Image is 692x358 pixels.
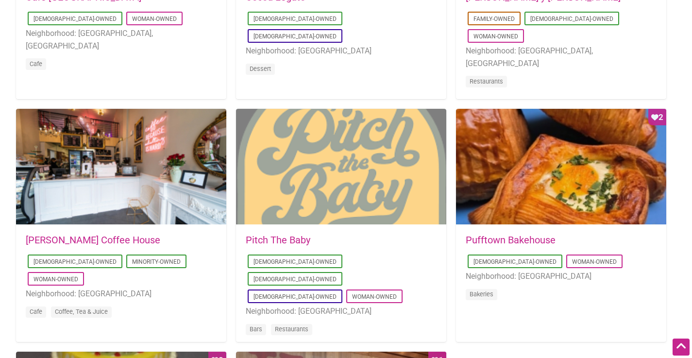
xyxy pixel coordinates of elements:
[246,305,437,318] li: Neighborhood: [GEOGRAPHIC_DATA]
[466,45,657,69] li: Neighborhood: [GEOGRAPHIC_DATA], [GEOGRAPHIC_DATA]
[26,27,217,52] li: Neighborhood: [GEOGRAPHIC_DATA], [GEOGRAPHIC_DATA]
[253,258,337,265] a: [DEMOGRAPHIC_DATA]-Owned
[275,325,308,333] a: Restaurants
[250,325,262,333] a: Bars
[470,290,493,298] a: Bakeries
[30,308,42,315] a: Cafe
[470,78,503,85] a: Restaurants
[34,16,117,22] a: [DEMOGRAPHIC_DATA]-Owned
[473,33,518,40] a: Woman-Owned
[572,258,617,265] a: Woman-Owned
[132,16,177,22] a: Woman-Owned
[253,293,337,300] a: [DEMOGRAPHIC_DATA]-Owned
[246,45,437,57] li: Neighborhood: [GEOGRAPHIC_DATA]
[34,258,117,265] a: [DEMOGRAPHIC_DATA]-Owned
[530,16,613,22] a: [DEMOGRAPHIC_DATA]-Owned
[26,234,160,246] a: [PERSON_NAME] Coffee House
[466,270,657,283] li: Neighborhood: [GEOGRAPHIC_DATA]
[30,60,42,68] a: Cafe
[246,234,310,246] a: Pitch The Baby
[473,258,557,265] a: [DEMOGRAPHIC_DATA]-Owned
[253,16,337,22] a: [DEMOGRAPHIC_DATA]-Owned
[132,258,181,265] a: Minority-Owned
[250,65,271,72] a: Dessert
[34,276,78,283] a: Woman-Owned
[253,33,337,40] a: [DEMOGRAPHIC_DATA]-Owned
[26,288,217,300] li: Neighborhood: [GEOGRAPHIC_DATA]
[55,308,108,315] a: Coffee, Tea & Juice
[473,16,515,22] a: Family-Owned
[466,234,556,246] a: Pufftown Bakehouse
[253,276,337,283] a: [DEMOGRAPHIC_DATA]-Owned
[352,293,397,300] a: Woman-Owned
[673,339,690,356] div: Scroll Back to Top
